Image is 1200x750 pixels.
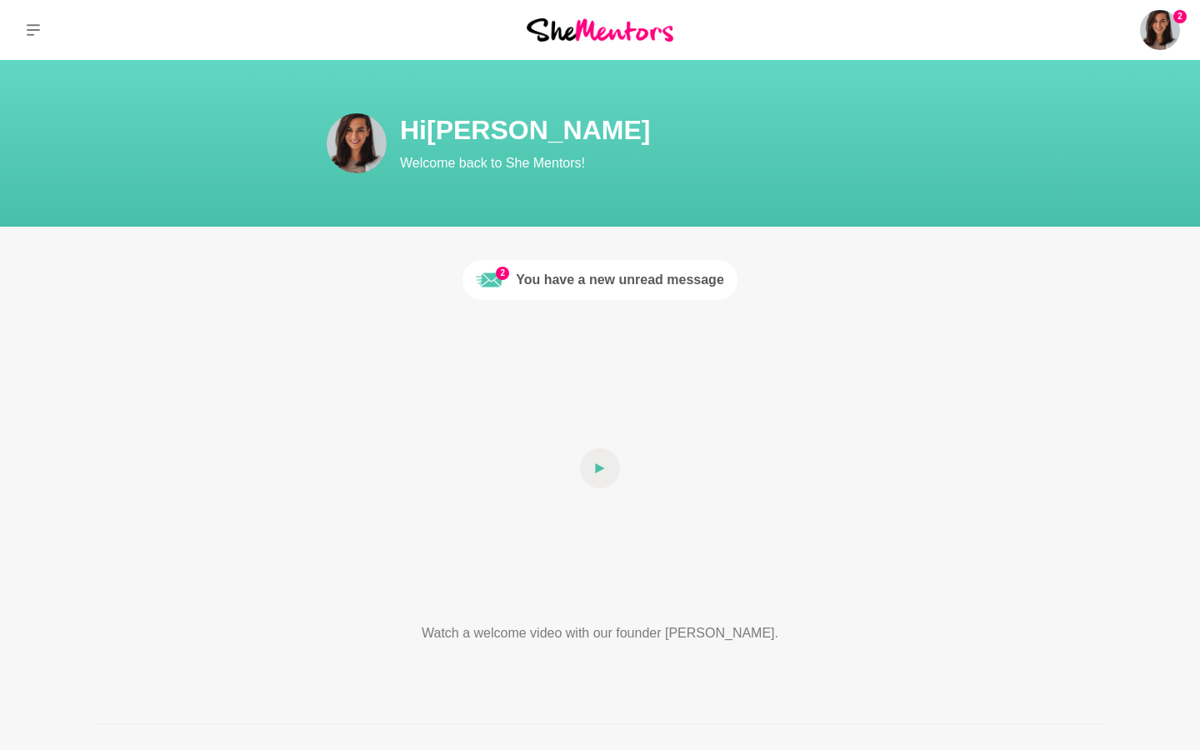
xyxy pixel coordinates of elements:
span: 2 [1173,10,1187,23]
img: Honorata Janas [1140,10,1180,50]
p: Welcome back to She Mentors! [400,153,1000,173]
img: Unread message [476,267,502,293]
span: 2 [496,267,509,280]
p: Watch a welcome video with our founder [PERSON_NAME]. [360,623,840,643]
h1: Hi [PERSON_NAME] [400,113,1000,147]
a: 2Unread messageYou have a new unread message [462,260,737,300]
img: Honorata Janas [327,113,387,173]
div: You have a new unread message [516,270,724,290]
img: She Mentors Logo [527,18,673,41]
a: Honorata Janas2 [1140,10,1180,50]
